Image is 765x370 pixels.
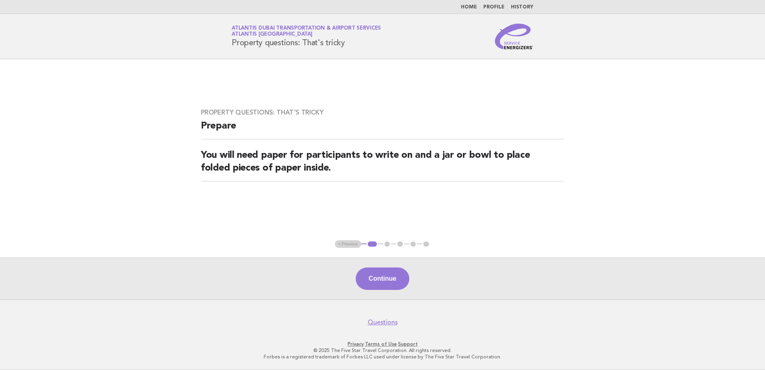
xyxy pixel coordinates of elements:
[232,32,312,37] span: Atlantis [GEOGRAPHIC_DATA]
[495,24,533,49] img: Service Energizers
[366,240,378,248] button: 1
[201,120,564,139] h2: Prepare
[138,341,627,347] p: · ·
[348,341,364,347] a: Privacy
[138,354,627,360] p: Forbes is a registered trademark of Forbes LLC used under license by The Five Star Travel Corpora...
[232,26,381,47] h1: Property questions: That's tricky
[398,341,418,347] a: Support
[483,5,505,10] a: Profile
[365,341,397,347] a: Terms of Use
[201,109,564,117] h3: Property questions: That's tricky
[511,5,533,10] a: History
[232,26,381,37] a: Atlantis Dubai Transportation & Airport ServicesAtlantis [GEOGRAPHIC_DATA]
[461,5,477,10] a: Home
[138,347,627,354] p: © 2025 The Five Star Travel Corporation. All rights reserved.
[356,267,409,290] button: Continue
[201,149,564,181] h2: You will need paper for participants to write on and a jar or bowl to place folded pieces of pape...
[368,318,398,326] a: Questions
